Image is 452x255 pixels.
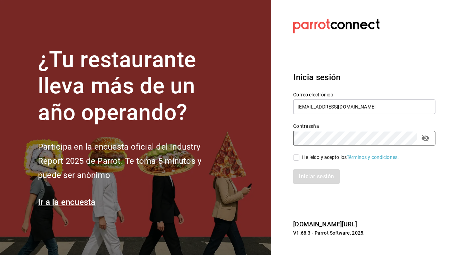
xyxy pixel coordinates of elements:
h1: ¿Tu restaurante lleva más de un año operando? [38,47,224,126]
a: Ir a la encuesta [38,197,96,207]
h2: Participa en la encuesta oficial del Industry Report 2025 de Parrot. Te toma 5 minutos y puede se... [38,140,224,182]
h3: Inicia sesión [293,71,435,84]
label: Contraseña [293,124,435,129]
button: passwordField [420,132,431,144]
p: V1.68.3 - Parrot Software, 2025. [293,229,435,236]
a: Términos y condiciones. [347,154,399,160]
a: [DOMAIN_NAME][URL] [293,220,357,228]
label: Correo electrónico [293,92,435,97]
input: Ingresa tu correo electrónico [293,100,435,114]
div: He leído y acepto los [302,154,399,161]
